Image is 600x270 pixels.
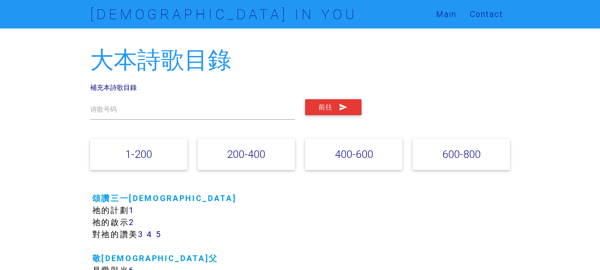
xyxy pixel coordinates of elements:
[335,148,373,161] a: 400-600
[125,148,152,161] a: 1-200
[90,83,137,92] a: 補充本詩歌目錄
[90,105,117,115] label: 诗歌号码
[147,229,153,239] a: 4
[129,205,135,215] a: 1
[92,193,237,203] a: 頌讚三一[DEMOGRAPHIC_DATA]
[138,229,144,239] a: 3
[129,217,135,227] a: 2
[156,229,162,239] a: 5
[305,99,362,115] button: 前往
[442,148,481,161] a: 600-800
[90,47,510,73] h2: 大本詩歌目錄
[227,148,265,161] a: 200-400
[92,253,218,263] a: 敬[DEMOGRAPHIC_DATA]父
